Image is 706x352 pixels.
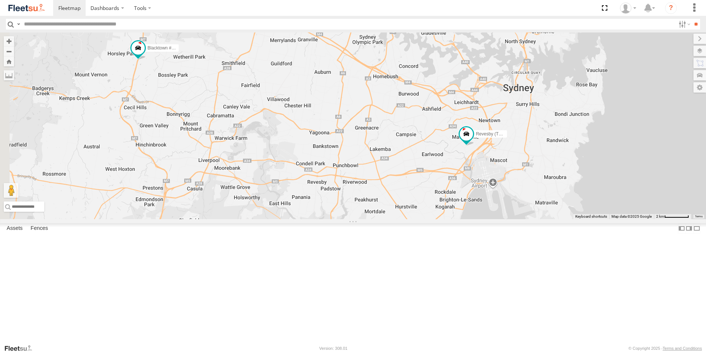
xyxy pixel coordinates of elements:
[695,215,703,218] a: Terms (opens in new tab)
[7,3,46,13] img: fleetsu-logo-horizontal.svg
[3,223,26,234] label: Assets
[678,223,685,234] label: Dock Summary Table to the Left
[656,214,664,218] span: 2 km
[319,346,347,351] div: Version: 308.01
[4,345,38,352] a: Visit our Website
[476,131,545,137] span: Revesby (T07 - [PERSON_NAME])
[611,214,652,218] span: Map data ©2025 Google
[4,183,18,198] button: Drag Pegman onto the map to open Street View
[676,19,692,30] label: Search Filter Options
[693,82,706,93] label: Map Settings
[617,3,639,14] div: Adrian Singleton
[4,36,14,46] button: Zoom in
[4,46,14,56] button: Zoom out
[685,223,693,234] label: Dock Summary Table to the Right
[654,214,691,219] button: Map Scale: 2 km per 63 pixels
[148,45,226,51] span: Blacktown #1 (T09 - [PERSON_NAME])
[693,223,700,234] label: Hide Summary Table
[27,223,52,234] label: Fences
[575,214,607,219] button: Keyboard shortcuts
[16,19,21,30] label: Search Query
[628,346,702,351] div: © Copyright 2025 -
[4,56,14,66] button: Zoom Home
[4,70,14,80] label: Measure
[663,346,702,351] a: Terms and Conditions
[665,2,677,14] i: ?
